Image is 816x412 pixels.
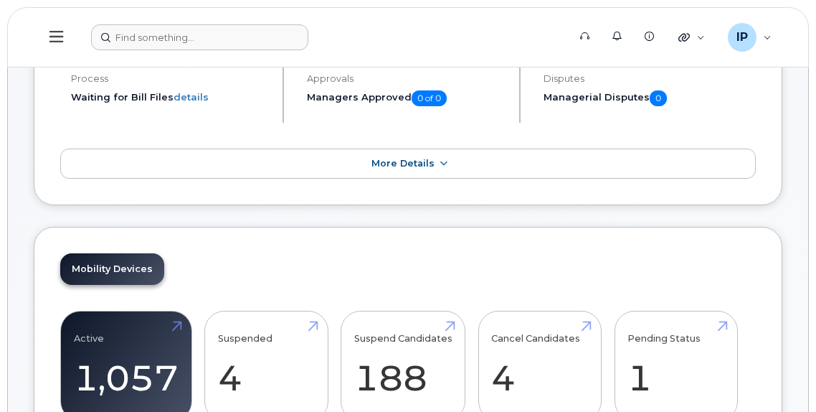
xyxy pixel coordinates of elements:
[174,91,209,103] a: details
[736,29,748,46] span: IP
[71,90,270,104] li: Waiting for Bill Files
[91,24,308,50] input: Find something...
[371,158,435,169] span: More Details
[307,90,506,106] h5: Managers Approved
[544,73,756,84] h4: Disputes
[307,73,506,84] h4: Approvals
[650,90,667,106] span: 0
[412,90,447,106] span: 0 of 0
[718,23,782,52] div: Ian Pitt
[668,23,715,52] div: Quicklinks
[71,73,270,84] h4: Process
[60,253,164,285] a: Mobility Devices
[544,90,756,106] h5: Managerial Disputes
